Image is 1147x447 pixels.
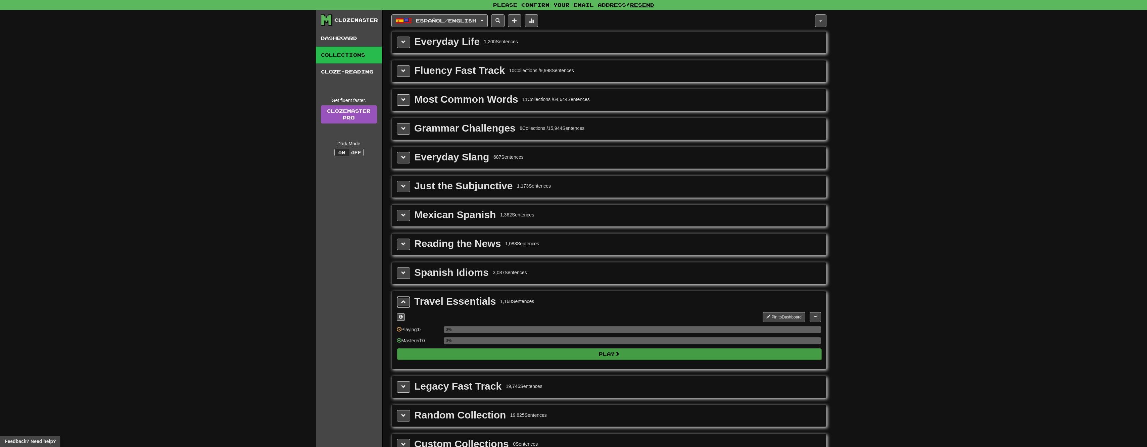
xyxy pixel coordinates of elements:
div: 19,746 Sentences [506,383,542,390]
div: Reading the News [414,239,501,249]
span: Open feedback widget [5,438,56,445]
span: Español / English [416,18,476,23]
div: 1,083 Sentences [505,240,539,247]
div: 1,173 Sentences [517,183,551,189]
button: Search sentences [491,14,505,27]
button: Pin toDashboard [763,312,805,322]
button: Español/English [391,14,488,27]
div: Mexican Spanish [414,210,496,220]
div: Everyday Slang [414,152,489,162]
div: 8 Collections / 15,944 Sentences [520,125,584,132]
div: Random Collection [414,410,506,420]
div: 19,825 Sentences [510,412,547,418]
a: Cloze-Reading [316,63,382,80]
div: Playing: 0 [397,326,440,337]
div: Mastered: 0 [397,337,440,348]
div: 687 Sentences [493,154,524,160]
div: Get fluent faster. [321,97,377,104]
div: Clozemaster [334,17,378,23]
div: 11 Collections / 64,644 Sentences [522,96,590,103]
div: Just the Subjunctive [414,181,513,191]
div: 1,200 Sentences [484,38,518,45]
button: More stats [525,14,538,27]
a: Collections [316,47,382,63]
a: Resend [630,2,654,8]
div: Most Common Words [414,94,518,104]
a: Dashboard [316,30,382,47]
button: Off [349,149,364,156]
div: 1,168 Sentences [500,298,534,305]
div: 1,362 Sentences [500,211,534,218]
div: 10 Collections / 9,998 Sentences [509,67,574,74]
div: Fluency Fast Track [414,65,505,76]
div: Everyday Life [414,37,480,47]
a: ClozemasterPro [321,105,377,123]
div: Grammar Challenges [414,123,516,133]
button: Play [397,348,821,360]
button: Add sentence to collection [508,14,521,27]
div: Travel Essentials [414,296,496,306]
button: On [334,149,349,156]
div: 3,087 Sentences [493,269,527,276]
div: Legacy Fast Track [414,381,501,391]
div: Spanish Idioms [414,267,489,278]
div: Dark Mode [321,140,377,147]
